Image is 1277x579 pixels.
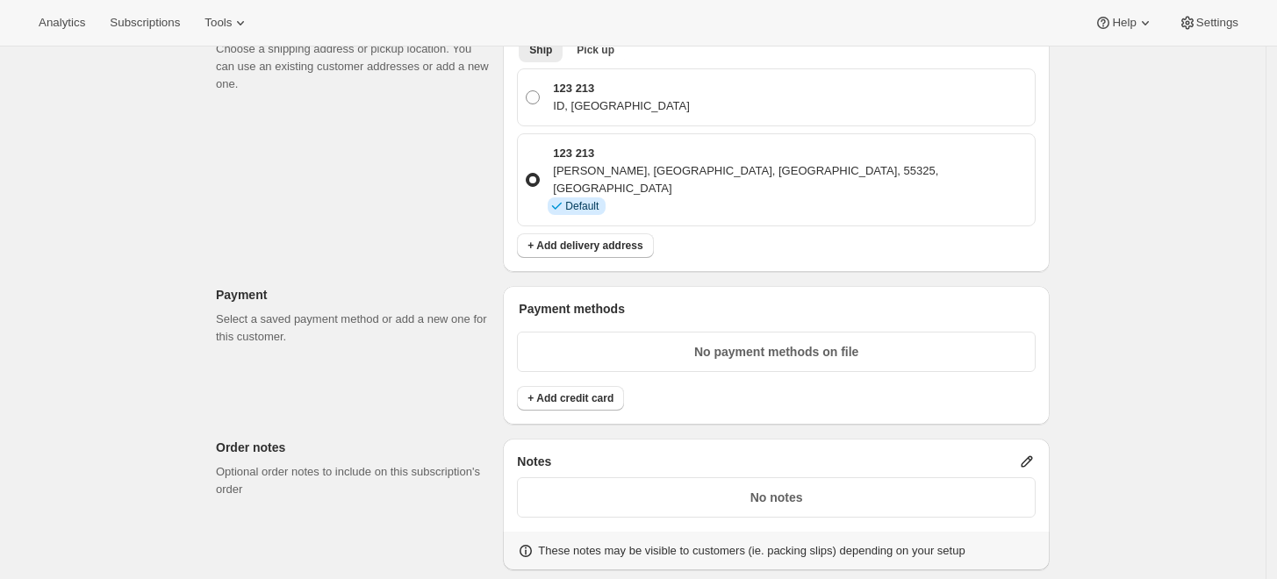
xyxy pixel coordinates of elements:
[39,16,85,30] span: Analytics
[194,11,260,35] button: Tools
[517,453,551,470] span: Notes
[1196,16,1238,30] span: Settings
[216,463,489,498] p: Optional order notes to include on this subscription's order
[1084,11,1164,35] button: Help
[553,80,690,97] p: 123 213
[216,286,489,304] p: Payment
[528,489,1024,506] p: No notes
[527,239,642,253] span: + Add delivery address
[529,43,552,57] span: Ship
[1168,11,1249,35] button: Settings
[99,11,190,35] button: Subscriptions
[528,343,1024,361] p: No payment methods on file
[216,439,489,456] p: Order notes
[1112,16,1136,30] span: Help
[216,311,489,346] p: Select a saved payment method or add a new one for this customer.
[577,43,614,57] span: Pick up
[553,145,1028,162] p: 123 213
[553,162,1028,197] p: [PERSON_NAME], [GEOGRAPHIC_DATA], [GEOGRAPHIC_DATA], 55325, [GEOGRAPHIC_DATA]
[527,391,613,405] span: + Add credit card
[216,40,489,93] p: Choose a shipping address or pickup location. You can use an existing customer addresses or add a...
[517,233,653,258] button: + Add delivery address
[565,199,599,213] span: Default
[553,97,690,115] p: ID, [GEOGRAPHIC_DATA]
[519,300,1036,318] p: Payment methods
[28,11,96,35] button: Analytics
[204,16,232,30] span: Tools
[538,542,965,560] p: These notes may be visible to customers (ie. packing slips) depending on your setup
[517,386,624,411] button: + Add credit card
[110,16,180,30] span: Subscriptions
